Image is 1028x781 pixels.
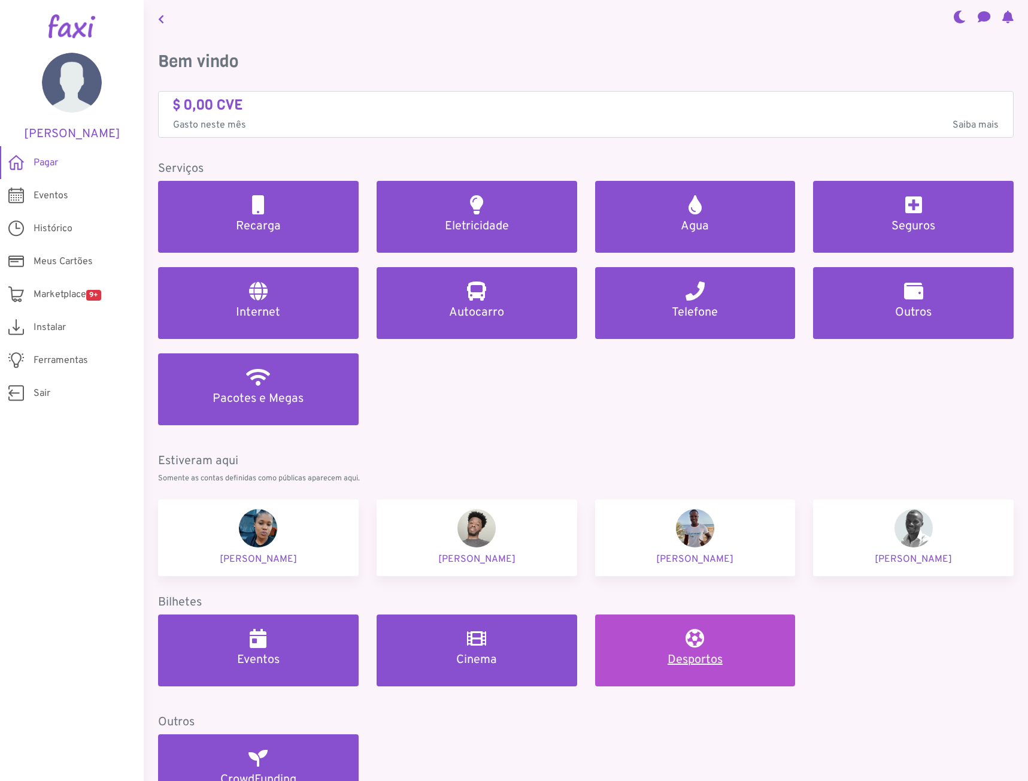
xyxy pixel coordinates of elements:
[595,181,796,253] a: Agua
[377,614,577,686] a: Cinema
[173,96,999,133] a: $ 0,00 CVE Gasto neste mêsSaiba mais
[827,305,999,320] h5: Outros
[158,473,1014,485] p: Somente as contas definidas como públicas aparecem aqui.
[158,715,1014,729] h5: Outros
[391,219,563,234] h5: Eletricidade
[827,219,999,234] h5: Seguros
[391,653,563,667] h5: Cinema
[34,320,66,335] span: Instalar
[173,118,999,132] p: Gasto neste mês
[813,267,1014,339] a: Outros
[34,156,58,170] span: Pagar
[34,189,68,203] span: Eventos
[377,181,577,253] a: Eletricidade
[609,653,781,667] h5: Desportos
[172,653,344,667] h5: Eventos
[595,267,796,339] a: Telefone
[86,290,101,301] span: 9+
[813,181,1014,253] a: Seguros
[158,181,359,253] a: Recarga
[172,219,344,234] h5: Recarga
[158,267,359,339] a: Internet
[823,552,1004,567] p: [PERSON_NAME]
[158,162,1014,176] h5: Serviços
[34,255,93,269] span: Meus Cartões
[34,386,50,401] span: Sair
[172,305,344,320] h5: Internet
[158,595,1014,610] h5: Bilhetes
[953,118,999,132] span: Saiba mais
[595,614,796,686] a: Desportos
[158,614,359,686] a: Eventos
[34,353,88,368] span: Ferramentas
[158,500,359,576] a: Jandira Jorgeane [PERSON_NAME]
[609,219,781,234] h5: Agua
[386,552,568,567] p: [PERSON_NAME]
[894,509,933,547] img: jailson silva
[457,509,496,547] img: Dannyel Pina
[173,96,999,114] h4: $ 0,00 CVE
[377,267,577,339] a: Autocarro
[391,305,563,320] h5: Autocarro
[168,552,349,567] p: [PERSON_NAME]
[609,305,781,320] h5: Telefone
[676,509,714,547] img: Cé Fernandes
[34,222,72,236] span: Histórico
[34,287,101,302] span: Marketplace
[18,53,126,141] a: [PERSON_NAME]
[595,500,796,576] a: Cé Fernandes [PERSON_NAME]
[813,500,1014,576] a: jailson silva [PERSON_NAME]
[158,52,1014,72] h3: Bem vindo
[18,127,126,141] h5: [PERSON_NAME]
[377,500,577,576] a: Dannyel Pina [PERSON_NAME]
[239,509,277,547] img: Jandira Jorgeane
[605,552,786,567] p: [PERSON_NAME]
[158,454,1014,468] h5: Estiveram aqui
[158,353,359,425] a: Pacotes e Megas
[172,392,344,406] h5: Pacotes e Megas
